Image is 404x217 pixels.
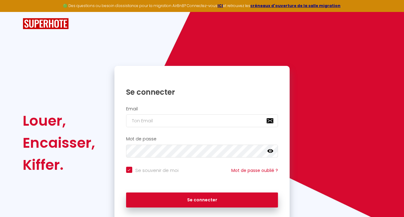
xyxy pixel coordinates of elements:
div: Encaisser, [23,132,95,154]
button: Ouvrir le widget de chat LiveChat [5,2,23,21]
div: Kiffer. [23,154,95,176]
h2: Mot de passe [126,136,278,142]
a: ICI [217,3,223,8]
h1: Se connecter [126,87,278,97]
button: Se connecter [126,192,278,208]
h2: Email [126,106,278,112]
img: SuperHote logo [23,18,69,29]
div: Louer, [23,110,95,132]
a: Mot de passe oublié ? [231,167,278,173]
input: Ton Email [126,114,278,127]
a: créneaux d'ouverture de la salle migration [250,3,341,8]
